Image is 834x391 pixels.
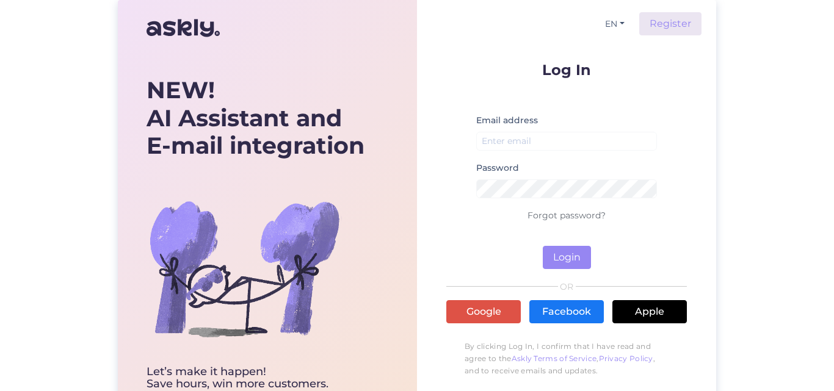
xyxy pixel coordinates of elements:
[476,114,538,127] label: Email address
[147,171,342,366] img: bg-askly
[446,300,521,323] a: Google
[599,354,653,363] a: Privacy Policy
[600,15,629,33] button: EN
[147,76,364,160] div: AI Assistant and E-mail integration
[512,354,597,363] a: Askly Terms of Service
[476,162,519,174] label: Password
[528,210,606,221] a: Forgot password?
[558,282,576,291] span: OR
[639,12,702,35] a: Register
[476,132,657,151] input: Enter email
[147,76,215,104] b: NEW!
[543,246,591,269] button: Login
[612,300,687,323] a: Apple
[147,366,364,390] div: Let’s make it happen! Save hours, win more customers.
[147,13,220,43] img: Askly
[446,334,687,383] p: By clicking Log In, I confirm that I have read and agree to the , , and to receive emails and upd...
[446,62,687,77] p: Log In
[529,300,604,323] a: Facebook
